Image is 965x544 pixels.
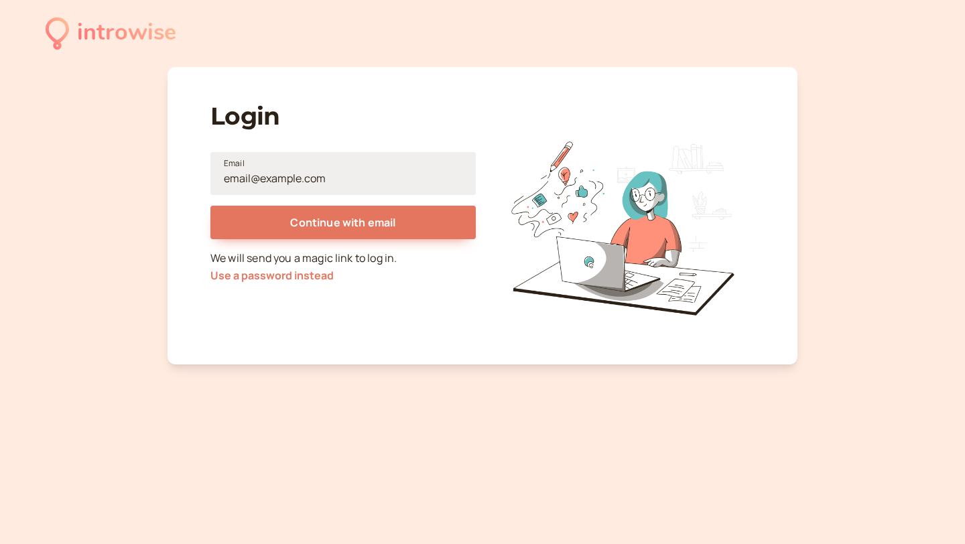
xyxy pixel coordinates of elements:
[46,15,176,52] a: introwise
[210,250,476,285] p: We will send you a magic link to log in.
[898,480,965,544] iframe: Chat Widget
[210,152,476,195] input: Email
[210,206,476,239] button: Continue with email
[224,157,245,170] span: Email
[210,269,334,281] button: Use a password instead
[210,102,476,131] h1: Login
[77,15,176,52] div: introwise
[290,215,395,230] span: Continue with email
